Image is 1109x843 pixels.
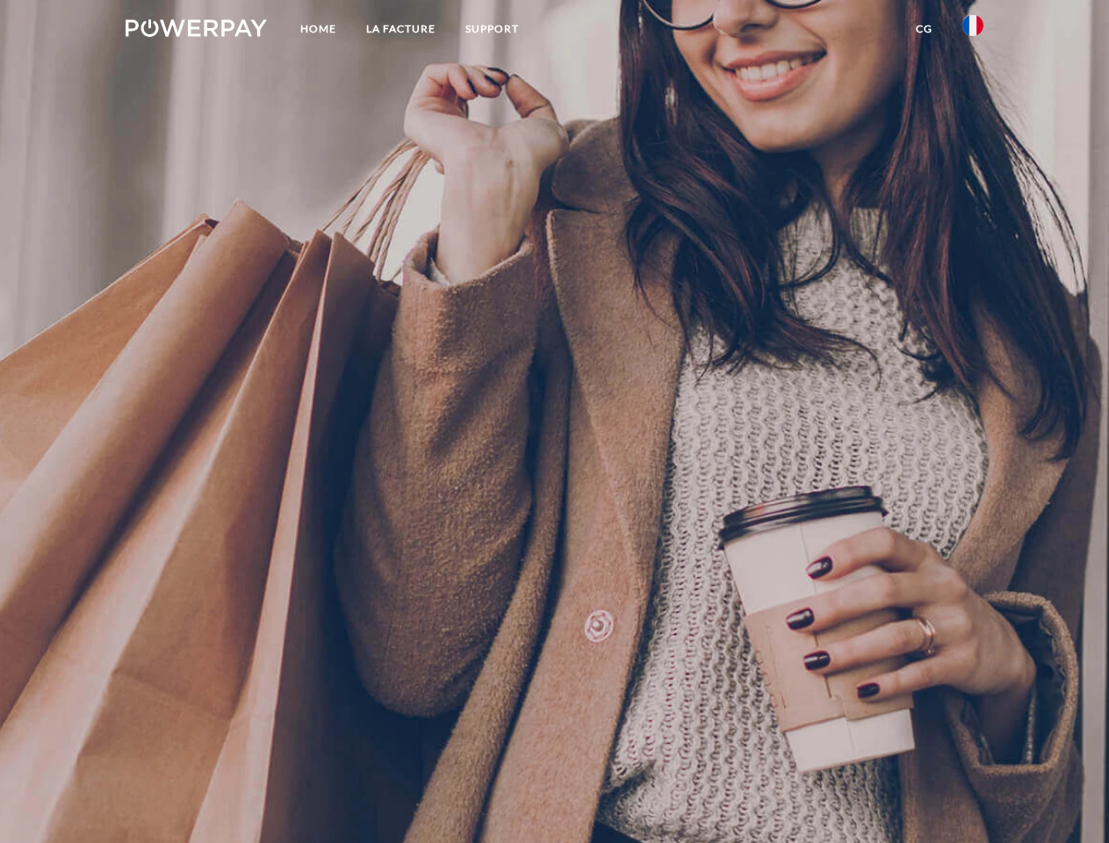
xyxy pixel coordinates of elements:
[285,13,351,45] a: Home
[351,13,450,45] a: LA FACTURE
[962,15,983,36] img: fr
[901,13,947,45] a: CG
[126,19,267,37] img: logo-powerpay-white.svg
[450,13,534,45] a: Support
